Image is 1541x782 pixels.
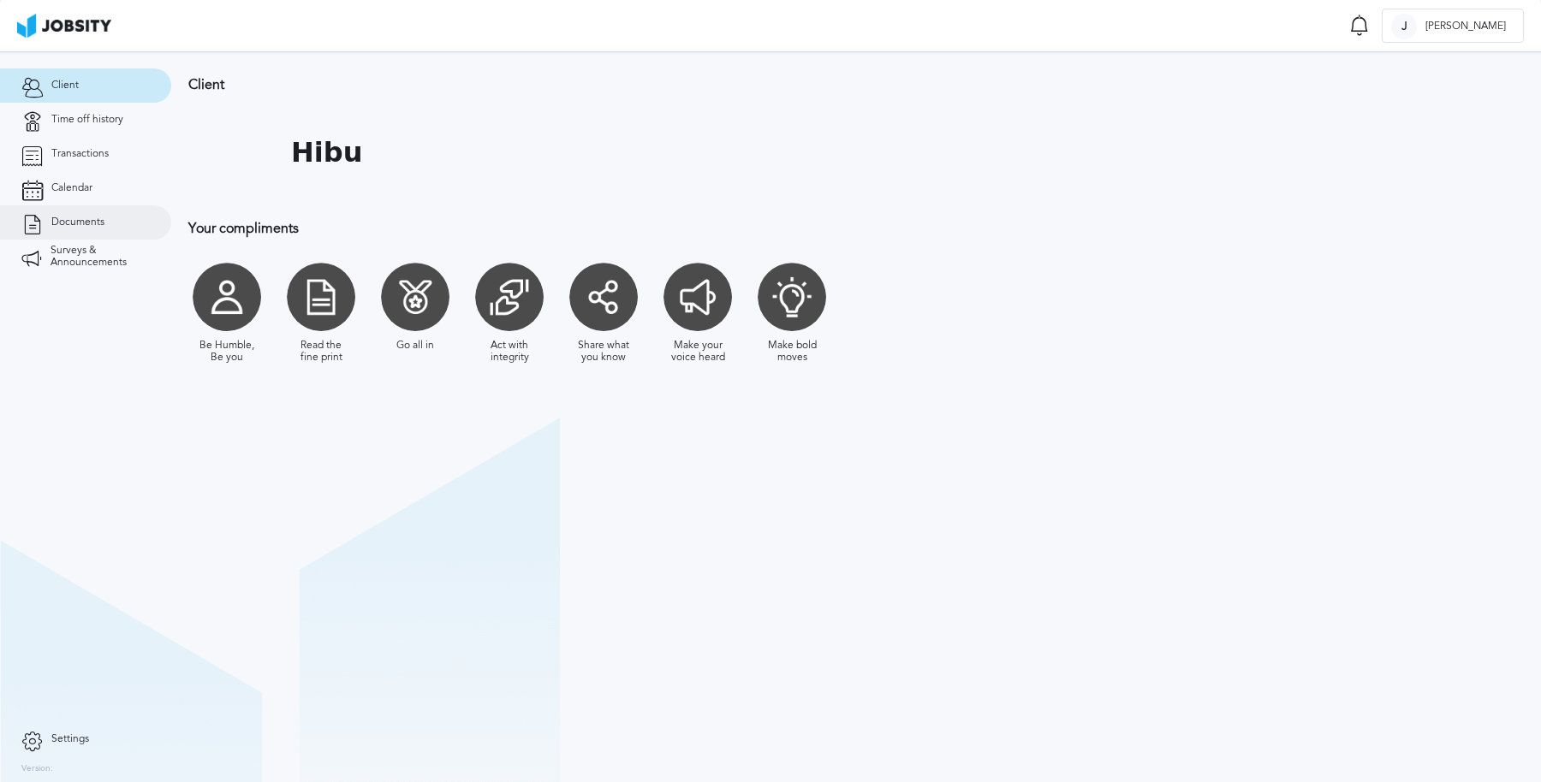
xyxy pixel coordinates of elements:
[479,340,539,364] div: Act with integrity
[51,182,92,194] span: Calendar
[188,221,1117,236] h3: Your compliments
[51,733,89,745] span: Settings
[51,114,123,126] span: Time off history
[51,148,109,160] span: Transactions
[51,245,150,269] span: Surveys & Announcements
[1382,9,1524,43] button: J[PERSON_NAME]
[574,340,634,364] div: Share what you know
[762,340,822,364] div: Make bold moves
[291,137,362,169] h1: Hibu
[1391,14,1417,39] div: J
[1417,21,1514,33] span: [PERSON_NAME]
[51,80,79,92] span: Client
[51,216,104,228] span: Documents
[291,340,351,364] div: Read the fine print
[17,14,111,38] img: ab4bad089aa723f57921c736e9817d99.png
[668,340,728,364] div: Make your voice heard
[188,77,1117,92] h3: Client
[396,340,434,352] div: Go all in
[197,340,257,364] div: Be Humble, Be you
[21,764,53,774] label: Version:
